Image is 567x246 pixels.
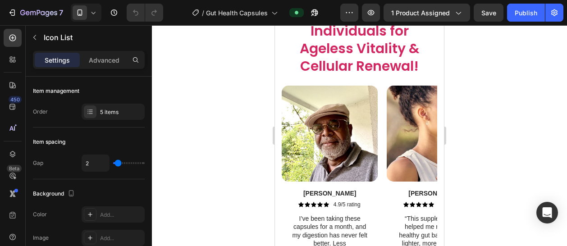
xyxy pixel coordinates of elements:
[275,25,444,246] iframe: Design area
[33,138,65,146] div: Item spacing
[8,164,102,172] p: [PERSON_NAME]
[474,4,503,22] button: Save
[59,7,63,18] p: 7
[384,4,470,22] button: 1 product assigned
[202,8,204,18] span: /
[536,202,558,223] div: Open Intercom Messenger
[515,8,537,18] div: Publish
[4,4,67,22] button: 7
[33,159,43,167] div: Gap
[9,96,22,103] div: 450
[100,234,142,242] div: Add...
[7,60,103,156] img: gempages_581797582632649576-8124022e-240d-4b30-9044-300626fab136.jpg
[33,234,49,242] div: Image
[127,4,163,22] div: Undo/Redo
[206,8,268,18] span: Gut Health Capsules
[89,55,119,65] p: Advanced
[507,4,545,22] button: Publish
[112,60,208,156] img: gempages_581797582632649576-d4571f4f-d80d-48b1-8be5-f292c8d2e804.jpg
[45,55,70,65] p: Settings
[59,176,86,183] p: 4.9/5 rating
[44,32,141,43] p: Icon List
[100,108,142,116] div: 5 items
[33,210,47,219] div: Color
[82,155,109,171] input: Auto
[391,8,450,18] span: 1 product assigned
[33,87,79,95] div: Item management
[33,108,48,116] div: Order
[481,9,496,17] span: Save
[100,211,142,219] div: Add...
[7,165,22,172] div: Beta
[33,188,77,200] div: Background
[113,164,207,172] p: [PERSON_NAME]
[122,189,198,238] p: “This supplement has helped me maintain a healthy gut balance. I feel lighter, more energized, an...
